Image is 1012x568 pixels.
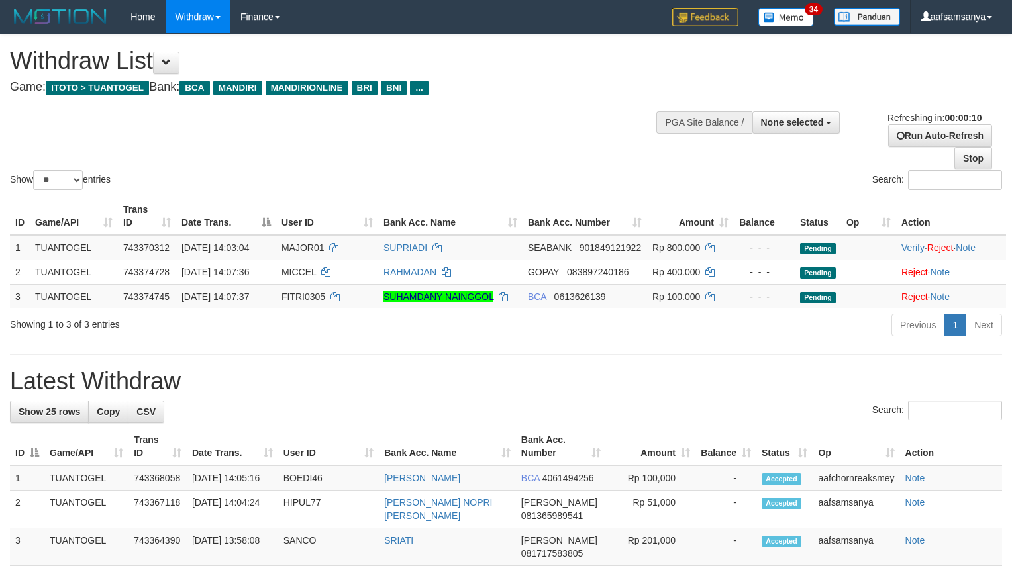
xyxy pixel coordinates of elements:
[762,498,801,509] span: Accepted
[276,197,378,235] th: User ID: activate to sort column ascending
[521,497,597,508] span: [PERSON_NAME]
[758,8,814,26] img: Button%20Memo.svg
[383,267,436,277] a: RAHMADAN
[927,242,954,253] a: Reject
[930,291,950,302] a: Note
[136,406,156,417] span: CSV
[872,170,1002,190] label: Search:
[813,465,899,491] td: aafchornreaksmey
[795,197,841,235] th: Status
[128,401,164,423] a: CSV
[908,401,1002,420] input: Search:
[528,291,546,302] span: BCA
[695,528,756,566] td: -
[128,491,187,528] td: 743367118
[179,81,209,95] span: BCA
[901,291,928,302] a: Reject
[44,465,128,491] td: TUANTOGEL
[10,428,44,465] th: ID: activate to sort column descending
[896,260,1006,284] td: ·
[19,406,80,417] span: Show 25 rows
[383,242,427,253] a: SUPRIADI
[384,497,492,521] a: [PERSON_NAME] NOPRI [PERSON_NAME]
[528,242,572,253] span: SEABANK
[384,535,413,545] a: SRIATI
[10,197,30,235] th: ID
[652,291,700,302] span: Rp 100.000
[887,113,982,123] span: Refreshing in:
[521,473,540,483] span: BCA
[896,284,1006,308] td: ·
[30,235,118,260] td: TUANTOGEL
[10,312,412,331] div: Showing 1 to 3 of 3 entries
[695,491,756,528] td: -
[944,113,982,123] strong: 00:00:10
[176,197,276,235] th: Date Trans.: activate to sort column descending
[44,428,128,465] th: Game/API: activate to sort column ascending
[278,491,379,528] td: HIPUL77
[752,111,840,134] button: None selected
[44,528,128,566] td: TUANTOGEL
[580,242,641,253] span: Copy 901849121922 to clipboard
[128,528,187,566] td: 743364390
[118,197,176,235] th: Trans ID: activate to sort column ascending
[554,291,606,302] span: Copy 0613626139 to clipboard
[956,242,976,253] a: Note
[647,197,734,235] th: Amount: activate to sort column ascending
[123,242,170,253] span: 743370312
[278,428,379,465] th: User ID: activate to sort column ascending
[841,197,896,235] th: Op: activate to sort column ascending
[352,81,378,95] span: BRI
[888,124,992,147] a: Run Auto-Refresh
[187,465,278,491] td: [DATE] 14:05:16
[954,147,992,169] a: Stop
[281,267,316,277] span: MICCEL
[521,535,597,545] span: [PERSON_NAME]
[187,491,278,528] td: [DATE] 14:04:24
[734,197,795,235] th: Balance
[521,510,583,521] span: Copy 081365989541 to clipboard
[901,267,928,277] a: Reject
[695,428,756,465] th: Balance: activate to sort column ascending
[384,473,460,483] a: [PERSON_NAME]
[10,368,1002,395] h1: Latest Withdraw
[905,535,925,545] a: Note
[800,243,836,254] span: Pending
[123,267,170,277] span: 743374728
[381,81,407,95] span: BNI
[800,267,836,279] span: Pending
[813,528,899,566] td: aafsamsanya
[656,111,752,134] div: PGA Site Balance /
[128,465,187,491] td: 743368058
[800,292,836,303] span: Pending
[187,528,278,566] td: [DATE] 13:58:08
[10,401,89,423] a: Show 25 rows
[606,491,695,528] td: Rp 51,000
[44,491,128,528] td: TUANTOGEL
[181,267,249,277] span: [DATE] 14:07:36
[905,497,925,508] a: Note
[905,473,925,483] a: Note
[379,428,516,465] th: Bank Acc. Name: activate to sort column ascending
[542,473,594,483] span: Copy 4061494256 to clipboard
[901,242,925,253] a: Verify
[528,267,559,277] span: GOPAY
[281,291,325,302] span: FITRI0305
[378,197,523,235] th: Bank Acc. Name: activate to sort column ascending
[10,48,662,74] h1: Withdraw List
[10,465,44,491] td: 1
[128,428,187,465] th: Trans ID: activate to sort column ascending
[908,170,1002,190] input: Search:
[652,267,700,277] span: Rp 400.000
[762,473,801,485] span: Accepted
[46,81,149,95] span: ITOTO > TUANTOGEL
[567,267,629,277] span: Copy 083897240186 to clipboard
[739,265,789,279] div: - - -
[516,428,607,465] th: Bank Acc. Number: activate to sort column ascending
[383,291,493,302] a: SUHAMDANY NAINGGOL
[944,314,966,336] a: 1
[900,428,1002,465] th: Action
[652,242,700,253] span: Rp 800.000
[761,117,824,128] span: None selected
[523,197,647,235] th: Bank Acc. Number: activate to sort column ascending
